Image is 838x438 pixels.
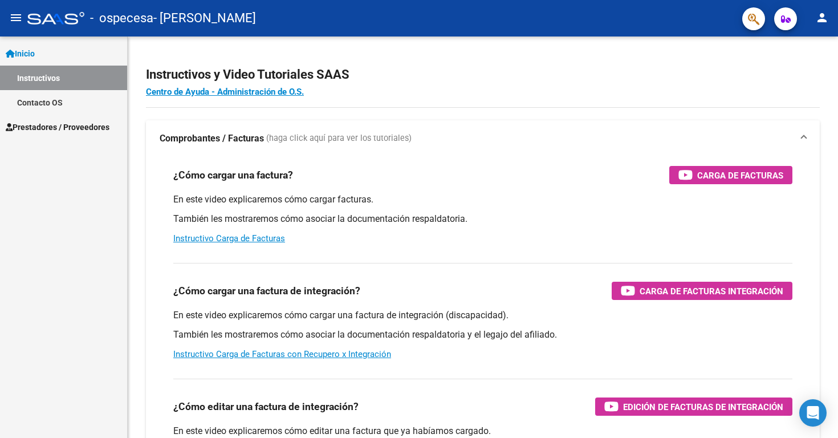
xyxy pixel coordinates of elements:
[146,120,820,157] mat-expansion-panel-header: Comprobantes / Facturas (haga click aquí para ver los tutoriales)
[173,213,792,225] p: También les mostraremos cómo asociar la documentación respaldatoria.
[595,398,792,416] button: Edición de Facturas de integración
[6,47,35,60] span: Inicio
[173,328,792,341] p: También les mostraremos cómo asociar la documentación respaldatoria y el legajo del afiliado.
[173,233,285,244] a: Instructivo Carga de Facturas
[146,64,820,86] h2: Instructivos y Video Tutoriales SAAS
[799,399,827,427] div: Open Intercom Messenger
[173,349,391,359] a: Instructivo Carga de Facturas con Recupero x Integración
[173,167,293,183] h3: ¿Cómo cargar una factura?
[173,425,792,437] p: En este video explicaremos cómo editar una factura que ya habíamos cargado.
[173,399,359,415] h3: ¿Cómo editar una factura de integración?
[640,284,783,298] span: Carga de Facturas Integración
[6,121,109,133] span: Prestadores / Proveedores
[623,400,783,414] span: Edición de Facturas de integración
[173,283,360,299] h3: ¿Cómo cargar una factura de integración?
[815,11,829,25] mat-icon: person
[669,166,792,184] button: Carga de Facturas
[266,132,412,145] span: (haga click aquí para ver los tutoriales)
[9,11,23,25] mat-icon: menu
[153,6,256,31] span: - [PERSON_NAME]
[173,309,792,322] p: En este video explicaremos cómo cargar una factura de integración (discapacidad).
[612,282,792,300] button: Carga de Facturas Integración
[90,6,153,31] span: - ospecesa
[160,132,264,145] strong: Comprobantes / Facturas
[146,87,304,97] a: Centro de Ayuda - Administración de O.S.
[173,193,792,206] p: En este video explicaremos cómo cargar facturas.
[697,168,783,182] span: Carga de Facturas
